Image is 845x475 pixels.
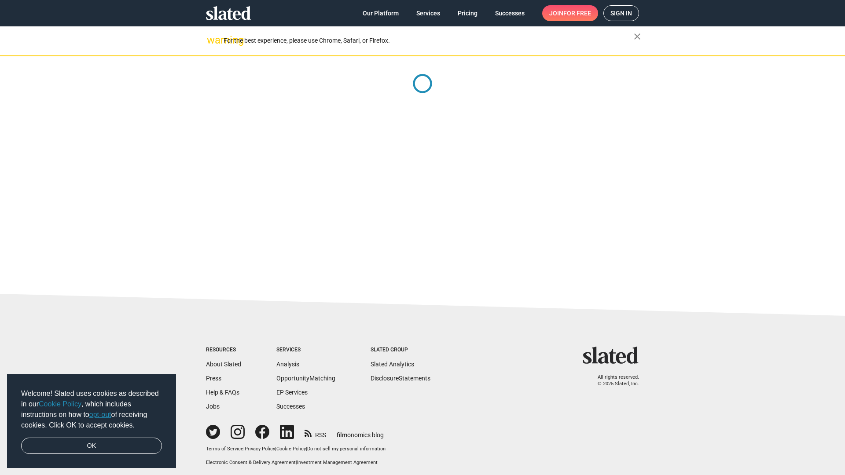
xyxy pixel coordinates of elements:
[416,5,440,21] span: Services
[371,361,414,368] a: Slated Analytics
[297,460,378,465] a: Investment Management Agreement
[206,403,220,410] a: Jobs
[276,389,308,396] a: EP Services
[371,375,430,382] a: DisclosureStatements
[371,347,430,354] div: Slated Group
[632,31,643,42] mat-icon: close
[563,5,591,21] span: for free
[549,5,591,21] span: Join
[296,460,297,465] span: |
[305,426,326,439] a: RSS
[243,446,245,452] span: |
[224,35,634,47] div: For the best experience, please use Chrome, Safari, or Firefox.
[39,400,81,408] a: Cookie Policy
[542,5,598,21] a: Joinfor free
[21,388,162,431] span: Welcome! Slated uses cookies as described in our , which includes instructions on how to of recei...
[276,403,305,410] a: Successes
[306,446,307,452] span: |
[207,35,217,45] mat-icon: warning
[21,438,162,454] a: dismiss cookie message
[588,374,639,387] p: All rights reserved. © 2025 Slated, Inc.
[206,460,296,465] a: Electronic Consent & Delivery Agreement
[275,446,276,452] span: |
[89,411,111,418] a: opt-out
[7,374,176,468] div: cookieconsent
[206,347,241,354] div: Resources
[356,5,406,21] a: Our Platform
[206,446,243,452] a: Terms of Service
[276,347,335,354] div: Services
[276,375,335,382] a: OpportunityMatching
[495,5,525,21] span: Successes
[488,5,532,21] a: Successes
[206,389,239,396] a: Help & FAQs
[276,446,306,452] a: Cookie Policy
[206,361,241,368] a: About Slated
[245,446,275,452] a: Privacy Policy
[458,5,478,21] span: Pricing
[206,375,221,382] a: Press
[337,424,384,439] a: filmonomics blog
[276,361,299,368] a: Analysis
[337,431,347,438] span: film
[603,5,639,21] a: Sign in
[409,5,447,21] a: Services
[610,6,632,21] span: Sign in
[307,446,386,453] button: Do not sell my personal information
[451,5,485,21] a: Pricing
[363,5,399,21] span: Our Platform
